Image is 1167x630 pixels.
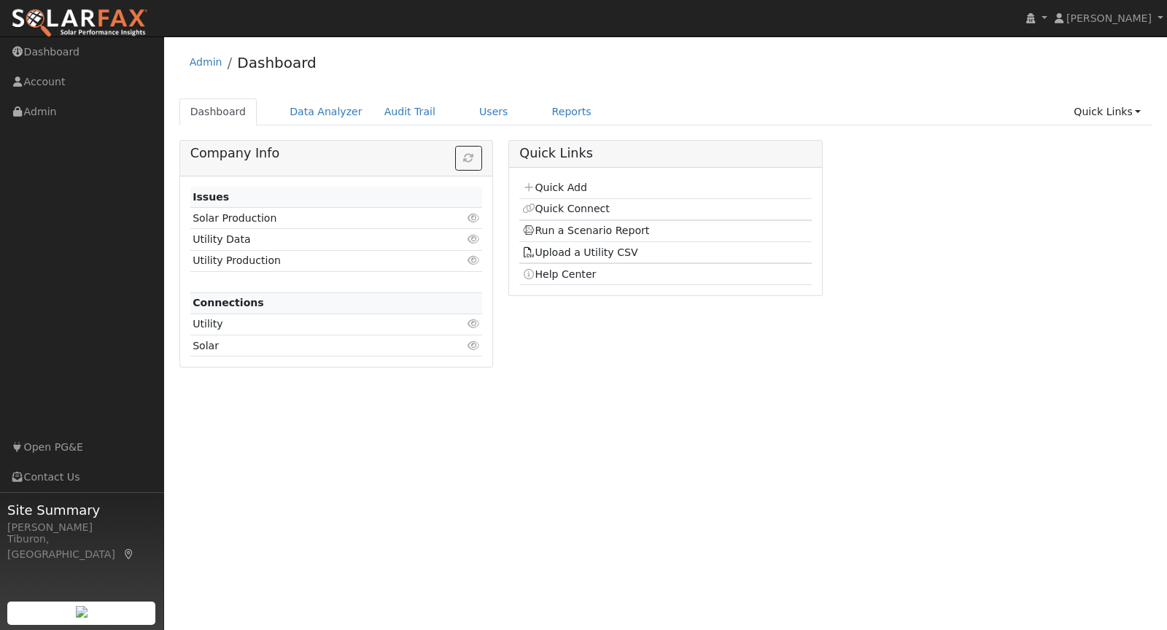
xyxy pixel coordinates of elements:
[468,98,519,125] a: Users
[541,98,602,125] a: Reports
[522,225,650,236] a: Run a Scenario Report
[190,335,435,357] td: Solar
[7,520,156,535] div: [PERSON_NAME]
[190,314,435,335] td: Utility
[7,532,156,562] div: Tiburon, [GEOGRAPHIC_DATA]
[467,319,480,329] i: Click to view
[193,191,229,203] strong: Issues
[373,98,446,125] a: Audit Trail
[467,213,480,223] i: Click to view
[190,250,435,271] td: Utility Production
[1066,12,1152,24] span: [PERSON_NAME]
[190,56,222,68] a: Admin
[123,548,136,560] a: Map
[522,268,597,280] a: Help Center
[279,98,373,125] a: Data Analyzer
[467,255,480,265] i: Click to view
[190,208,435,229] td: Solar Production
[7,500,156,520] span: Site Summary
[190,146,482,161] h5: Company Info
[467,234,480,244] i: Click to view
[522,203,610,214] a: Quick Connect
[179,98,257,125] a: Dashboard
[522,246,638,258] a: Upload a Utility CSV
[1063,98,1152,125] a: Quick Links
[237,54,317,71] a: Dashboard
[522,182,587,193] a: Quick Add
[519,146,811,161] h5: Quick Links
[76,606,88,618] img: retrieve
[193,297,264,308] strong: Connections
[190,229,435,250] td: Utility Data
[467,341,480,351] i: Click to view
[11,8,148,39] img: SolarFax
